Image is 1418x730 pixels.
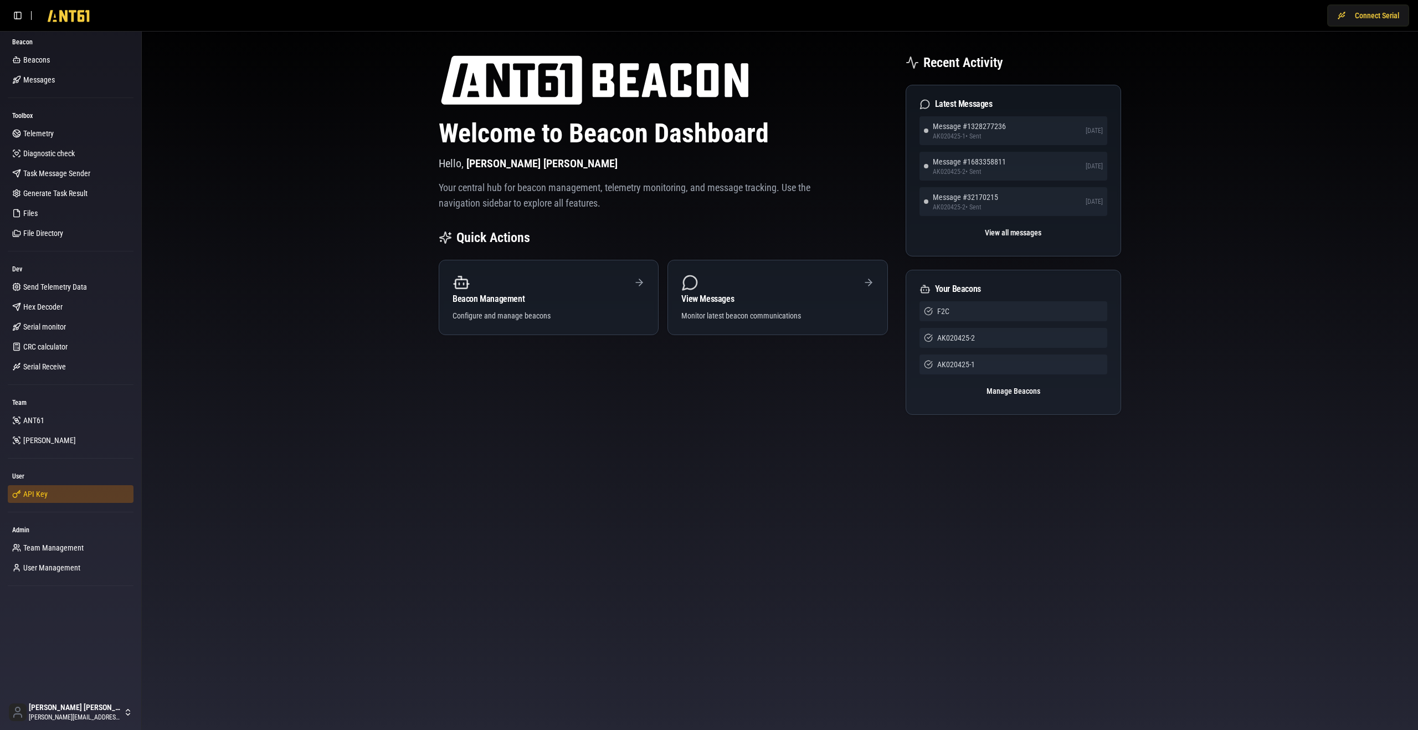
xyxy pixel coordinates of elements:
[919,284,1107,295] div: Your Beacons
[23,74,55,85] span: Messages
[456,229,530,246] h2: Quick Actions
[8,485,133,503] a: API Key
[439,180,811,211] p: Your central hub for beacon management, telemetry monitoring, and message tracking. Use the navig...
[29,703,121,713] span: [PERSON_NAME] [PERSON_NAME]
[439,120,888,147] h1: Welcome to Beacon Dashboard
[8,184,133,202] a: Generate Task Result
[23,321,66,332] span: Serial monitor
[8,521,133,539] div: Admin
[937,359,975,370] span: AK020425-1
[23,148,75,159] span: Diagnostic check
[8,204,133,222] a: Files
[23,54,50,65] span: Beacons
[919,99,1107,110] div: Latest Messages
[937,332,975,343] span: AK020425-2
[8,164,133,182] a: Task Message Sender
[29,713,121,722] span: [PERSON_NAME][EMAIL_ADDRESS][DOMAIN_NAME]
[8,338,133,356] a: CRC calculator
[919,223,1107,243] button: View all messages
[23,489,48,500] span: API Key
[8,318,133,336] a: Serial monitor
[8,394,133,412] div: Team
[681,295,874,304] div: View Messages
[681,310,874,321] div: Monitor latest beacon communications
[23,188,88,199] span: Generate Task Result
[1086,126,1103,135] span: [DATE]
[23,168,90,179] span: Task Message Sender
[439,54,751,107] img: ANT61 logo
[8,539,133,557] a: Team Management
[8,33,133,51] div: Beacon
[23,301,63,312] span: Hex Decoder
[453,295,645,304] div: Beacon Management
[1327,4,1409,27] button: Connect Serial
[8,412,133,429] a: ANT61
[937,306,949,317] span: F2C
[8,145,133,162] a: Diagnostic check
[8,107,133,125] div: Toolbox
[439,156,888,171] p: Hello,
[8,51,133,69] a: Beacons
[919,381,1107,401] button: Manage Beacons
[8,358,133,376] a: Serial Receive
[8,467,133,485] div: User
[8,125,133,142] a: Telemetry
[8,260,133,278] div: Dev
[23,281,87,292] span: Send Telemetry Data
[923,54,1003,71] h2: Recent Activity
[8,278,133,296] a: Send Telemetry Data
[933,192,998,203] span: Message # 32170215
[23,341,68,352] span: CRC calculator
[23,435,76,446] span: [PERSON_NAME]
[4,699,137,726] button: [PERSON_NAME] [PERSON_NAME][PERSON_NAME][EMAIL_ADDRESS][DOMAIN_NAME]
[23,208,38,219] span: Files
[933,132,1006,141] span: AK020425-1 • Sent
[23,361,66,372] span: Serial Receive
[8,431,133,449] a: [PERSON_NAME]
[23,128,54,139] span: Telemetry
[466,157,618,170] span: [PERSON_NAME] [PERSON_NAME]
[8,298,133,316] a: Hex Decoder
[933,156,1006,167] span: Message # 1683358811
[1086,162,1103,171] span: [DATE]
[933,167,1006,176] span: AK020425-2 • Sent
[8,224,133,242] a: File Directory
[23,562,80,573] span: User Management
[933,121,1006,132] span: Message # 1328277236
[8,71,133,89] a: Messages
[453,310,645,321] div: Configure and manage beacons
[23,228,63,239] span: File Directory
[8,559,133,577] a: User Management
[933,203,998,212] span: AK020425-2 • Sent
[23,542,84,553] span: Team Management
[23,415,44,426] span: ANT61
[1086,197,1103,206] span: [DATE]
